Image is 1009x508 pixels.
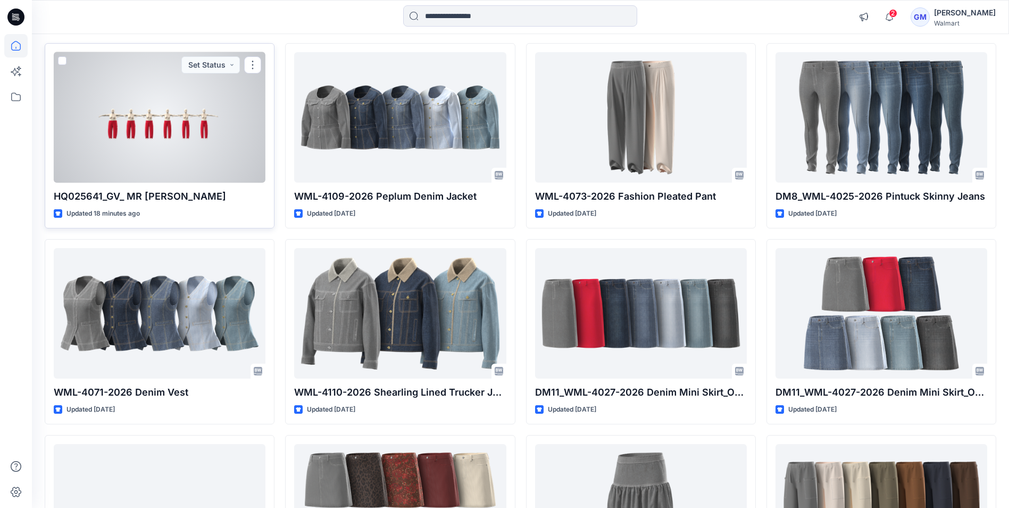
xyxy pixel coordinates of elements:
[775,52,987,183] a: DM8_WML-4025-2026 Pintuck Skinny Jeans
[775,385,987,400] p: DM11_WML-4027-2026 Denim Mini Skirt_Opt1
[535,385,747,400] p: DM11_WML-4027-2026 Denim Mini Skirt_Opt2
[294,189,506,204] p: WML-4109-2026 Peplum Denim Jacket
[934,6,996,19] div: [PERSON_NAME]
[535,248,747,379] a: DM11_WML-4027-2026 Denim Mini Skirt_Opt2
[548,208,596,219] p: Updated [DATE]
[788,208,837,219] p: Updated [DATE]
[775,248,987,379] a: DM11_WML-4027-2026 Denim Mini Skirt_Opt1
[54,189,265,204] p: HQ025641_GV_ MR [PERSON_NAME]
[307,208,355,219] p: Updated [DATE]
[294,248,506,379] a: WML-4110-2026 Shearling Lined Trucker Jacket
[911,7,930,27] div: GM
[889,9,897,18] span: 2
[934,19,996,27] div: Walmart
[294,52,506,183] a: WML-4109-2026 Peplum Denim Jacket
[307,404,355,415] p: Updated [DATE]
[535,189,747,204] p: WML-4073-2026 Fashion Pleated Pant
[548,404,596,415] p: Updated [DATE]
[66,208,140,219] p: Updated 18 minutes ago
[54,248,265,379] a: WML-4071-2026 Denim Vest
[54,52,265,183] a: HQ025641_GV_ MR Barrel Leg Jean
[66,404,115,415] p: Updated [DATE]
[54,385,265,400] p: WML-4071-2026 Denim Vest
[535,52,747,183] a: WML-4073-2026 Fashion Pleated Pant
[788,404,837,415] p: Updated [DATE]
[294,385,506,400] p: WML-4110-2026 Shearling Lined Trucker Jacket
[775,189,987,204] p: DM8_WML-4025-2026 Pintuck Skinny Jeans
